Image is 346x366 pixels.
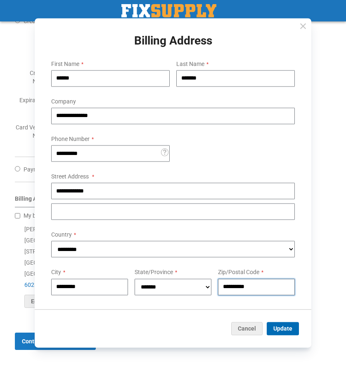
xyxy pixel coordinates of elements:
button: Edit [24,295,48,308]
button: Continue to Review Order [15,333,96,350]
span: Expiration Date [19,97,59,103]
span: Street Address [51,173,89,180]
span: My billing and shipping address are the same [24,212,138,219]
span: Credit Card Number [30,70,59,84]
span: First Name [51,61,79,67]
span: Continue to Review Order [22,338,89,345]
span: Payment Terms [24,166,64,173]
a: 6023506288 [24,282,57,288]
button: Update [267,322,299,335]
span: Last Name [176,61,204,67]
span: Company [51,98,76,105]
span: Update [273,326,292,332]
span: Country [51,232,72,238]
h1: Billing Address [45,35,301,47]
span: City [51,269,61,276]
span: State/Province [135,269,173,276]
span: Zip/Postal Code [218,269,259,276]
div: [PERSON_NAME] [PERSON_NAME] [GEOGRAPHIC_DATA] [STREET_ADDRESS] [GEOGRAPHIC_DATA] , 06510 [GEOGRAP... [15,224,208,308]
span: Card Verification Number [16,124,59,139]
button: Cancel [231,322,263,335]
span: Edit [31,298,41,305]
div: Billing Address [15,195,208,207]
img: Fix Industrial Supply [121,4,216,17]
span: Phone Number [51,136,90,142]
a: store logo [121,4,216,17]
span: Cancel [238,326,256,332]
